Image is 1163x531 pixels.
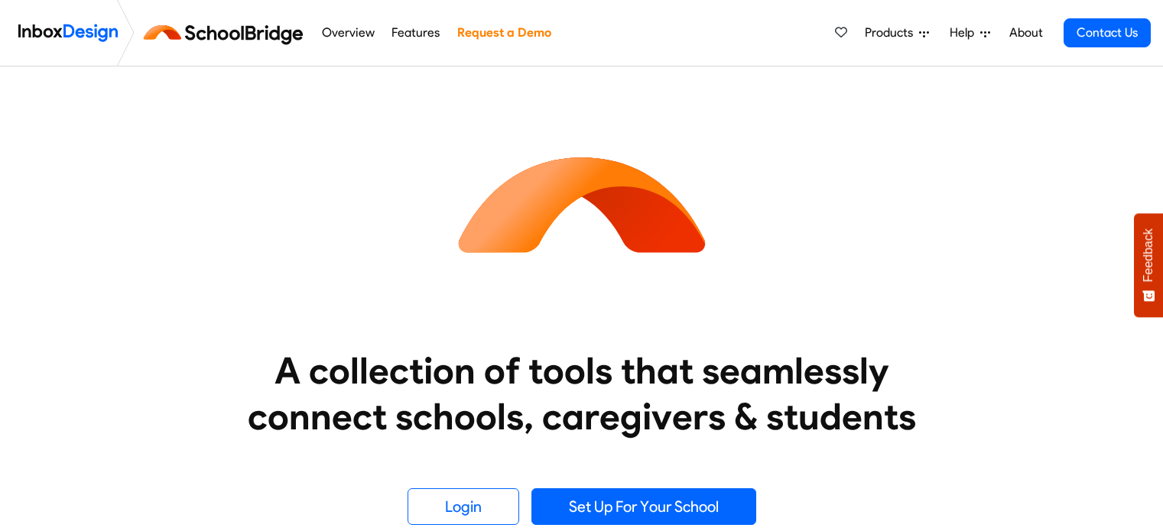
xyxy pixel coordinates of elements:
a: Set Up For Your School [531,488,756,525]
a: Features [388,18,444,48]
a: Products [859,18,935,48]
span: Products [865,24,919,42]
a: Request a Demo [453,18,555,48]
a: Overview [317,18,378,48]
span: Feedback [1142,228,1155,282]
img: icon_schoolbridge.svg [444,66,720,342]
a: About [1005,18,1047,48]
a: Login [408,488,519,525]
button: Feedback - Show survey [1134,213,1163,317]
span: Help [950,24,980,42]
heading: A collection of tools that seamlessly connect schools, caregivers & students [219,348,945,439]
a: Help [944,18,996,48]
img: schoolbridge logo [141,15,313,51]
a: Contact Us [1064,18,1151,47]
